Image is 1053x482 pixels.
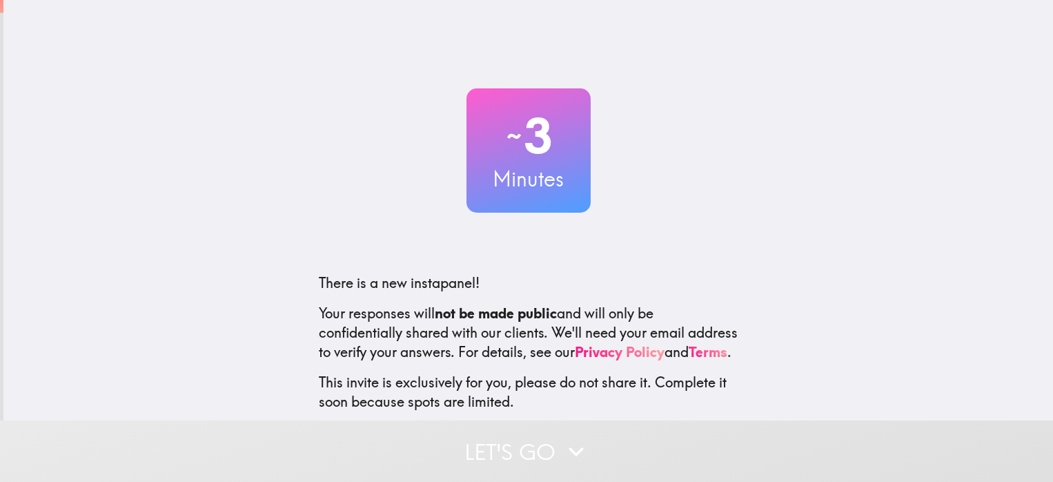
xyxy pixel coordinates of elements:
[466,108,591,164] h2: 3
[319,274,480,291] span: There is a new instapanel!
[689,343,727,360] a: Terms
[435,305,557,322] b: not be made public
[319,373,738,412] p: This invite is exclusively for you, please do not share it. Complete it soon because spots are li...
[575,343,665,360] a: Privacy Policy
[466,164,591,193] h3: Minutes
[319,304,738,362] p: Your responses will and will only be confidentially shared with our clients. We'll need your emai...
[504,115,524,157] span: ~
